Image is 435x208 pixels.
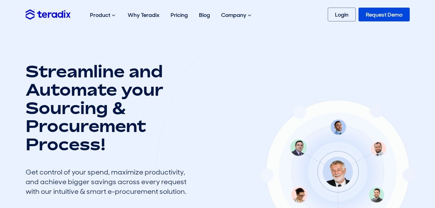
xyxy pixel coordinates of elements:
[216,4,258,26] div: Company
[26,9,71,19] img: Teradix logo
[122,4,165,26] a: Why Teradix
[84,4,122,26] div: Product
[26,62,192,153] h1: Streamline and Automate your Sourcing & Procurement Process!
[193,4,216,26] a: Blog
[26,167,192,196] div: Get control of your spend, maximize productivity, and achieve bigger savings across every request...
[328,8,356,21] a: Login
[389,162,425,198] iframe: Chatbot
[359,8,410,21] a: Request Demo
[165,4,193,26] a: Pricing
